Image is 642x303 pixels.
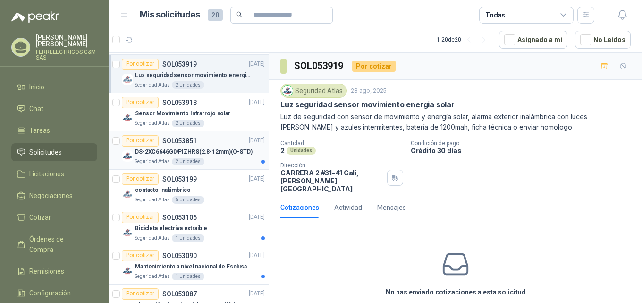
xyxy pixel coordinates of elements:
[29,212,51,223] span: Cotizar
[29,125,50,136] span: Tareas
[411,140,638,147] p: Condición de pago
[208,9,223,21] span: 20
[499,31,567,49] button: Asignado a mi
[122,227,133,238] img: Company Logo
[122,173,159,185] div: Por cotizar
[11,78,97,96] a: Inicio
[11,262,97,280] a: Remisiones
[249,213,265,222] p: [DATE]
[162,214,197,221] p: SOL053106
[249,289,265,298] p: [DATE]
[135,224,207,233] p: Bicicleta electriva extraible
[11,143,97,161] a: Solicitudes
[122,150,133,162] img: Company Logo
[437,32,491,47] div: 1 - 20 de 20
[280,84,347,98] div: Seguridad Atlas
[135,273,170,280] p: Seguridad Atlas
[294,59,345,73] h3: SOL053919
[11,284,97,302] a: Configuración
[122,135,159,147] div: Por cotizar
[11,230,97,259] a: Órdenes de Compra
[172,120,204,127] div: 2 Unidades
[280,112,631,132] p: Luz de seguridad con sensor de movimiento y energía solar, alarma exterior inalámbrica con luces ...
[109,246,269,285] a: Por cotizarSOL053090[DATE] Company LogoMantenimiento a nivel nacional de Esclusas de SeguridadSeg...
[122,288,159,300] div: Por cotizar
[122,97,159,108] div: Por cotizar
[249,251,265,260] p: [DATE]
[122,250,159,261] div: Por cotizar
[135,120,170,127] p: Seguridad Atlas
[287,147,316,155] div: Unidades
[352,61,396,72] div: Por cotizar
[29,190,73,201] span: Negociaciones
[109,131,269,170] a: Por cotizarSOL053851[DATE] Company LogoDS-2XC6646G0/PIZHRS(2.8-12mm)(O-STD)Seguridad Atlas2 Unidades
[249,174,265,183] p: [DATE]
[135,147,253,156] p: DS-2XC6646G0/PIZHRS(2.8-12mm)(O-STD)
[249,60,265,69] p: [DATE]
[282,86,293,96] img: Company Logo
[280,140,403,147] p: Cantidad
[485,10,505,20] div: Todas
[11,121,97,139] a: Tareas
[122,74,133,85] img: Company Logo
[172,81,204,89] div: 2 Unidades
[11,100,97,118] a: Chat
[29,104,43,114] span: Chat
[280,162,383,169] p: Dirección
[135,262,253,271] p: Mantenimiento a nivel nacional de Esclusas de Seguridad
[29,266,64,277] span: Remisiones
[135,234,170,242] p: Seguridad Atlas
[135,186,191,195] p: contacto inalámbrico
[377,202,406,213] div: Mensajes
[109,55,269,93] a: Por cotizarSOL053919[DATE] Company LogoLuz seguridad sensor movimiento energia solarSeguridad Atl...
[162,138,197,144] p: SOL053851
[172,158,204,165] div: 2 Unidades
[122,212,159,223] div: Por cotizar
[236,11,243,18] span: search
[11,187,97,205] a: Negociaciones
[36,34,97,47] p: [PERSON_NAME] [PERSON_NAME]
[122,265,133,277] img: Company Logo
[135,81,170,89] p: Seguridad Atlas
[249,98,265,107] p: [DATE]
[280,202,319,213] div: Cotizaciones
[249,136,265,145] p: [DATE]
[575,31,631,49] button: No Leídos
[11,11,59,23] img: Logo peakr
[109,170,269,208] a: Por cotizarSOL053199[DATE] Company Logocontacto inalámbricoSeguridad Atlas5 Unidades
[172,196,204,204] div: 5 Unidades
[122,189,133,200] img: Company Logo
[386,287,526,297] h3: No has enviado cotizaciones a esta solicitud
[172,234,204,242] div: 1 Unidades
[280,147,285,155] p: 2
[29,82,44,92] span: Inicio
[135,158,170,165] p: Seguridad Atlas
[135,109,230,118] p: Sensor Movimiento Infrarrojo solar
[122,112,133,123] img: Company Logo
[140,8,200,22] h1: Mis solicitudes
[172,273,204,280] div: 1 Unidades
[162,61,197,68] p: SOL053919
[122,59,159,70] div: Por cotizar
[411,147,638,155] p: Crédito 30 días
[29,169,64,179] span: Licitaciones
[29,147,62,157] span: Solicitudes
[11,165,97,183] a: Licitaciones
[280,169,383,193] p: CARRERA 2 #31-41 Cali , [PERSON_NAME][GEOGRAPHIC_DATA]
[109,93,269,131] a: Por cotizarSOL053918[DATE] Company LogoSensor Movimiento Infrarrojo solarSeguridad Atlas2 Unidades
[29,288,71,298] span: Configuración
[162,176,197,182] p: SOL053199
[162,252,197,259] p: SOL053090
[11,208,97,226] a: Cotizar
[29,234,88,255] span: Órdenes de Compra
[351,87,387,95] p: 28 ago, 2025
[135,196,170,204] p: Seguridad Atlas
[162,291,197,297] p: SOL053087
[162,99,197,106] p: SOL053918
[334,202,362,213] div: Actividad
[135,71,253,80] p: Luz seguridad sensor movimiento energia solar
[109,208,269,246] a: Por cotizarSOL053106[DATE] Company LogoBicicleta electriva extraibleSeguridad Atlas1 Unidades
[36,49,97,61] p: FERRELECTRICOS G&M SAS
[280,100,455,110] p: Luz seguridad sensor movimiento energia solar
